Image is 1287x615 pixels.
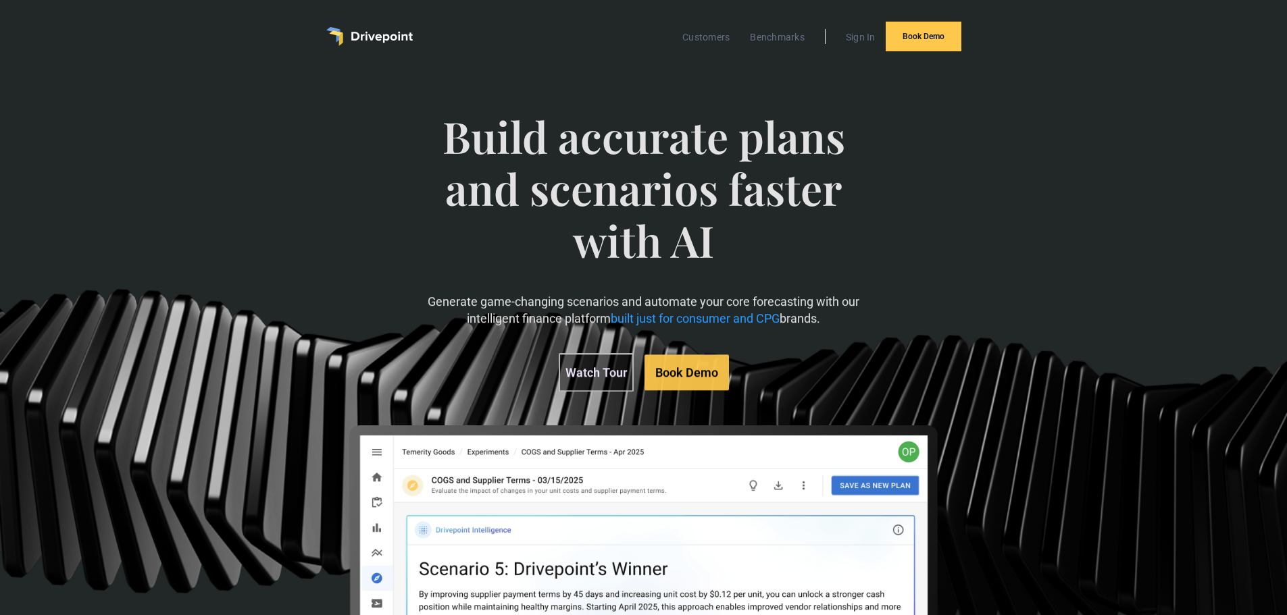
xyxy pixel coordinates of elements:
a: Benchmarks [743,28,811,46]
a: Sign In [839,28,882,46]
a: Book Demo [645,354,729,390]
span: Build accurate plans and scenarios faster with AI [422,111,865,293]
span: built just for consumer and CPG [611,312,780,326]
a: Watch Tour [559,353,634,392]
p: Generate game-changing scenarios and automate your core forecasting with our intelligent finance ... [422,293,865,327]
a: Customers [676,28,736,46]
a: Book Demo [886,22,961,51]
a: home [326,27,413,46]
